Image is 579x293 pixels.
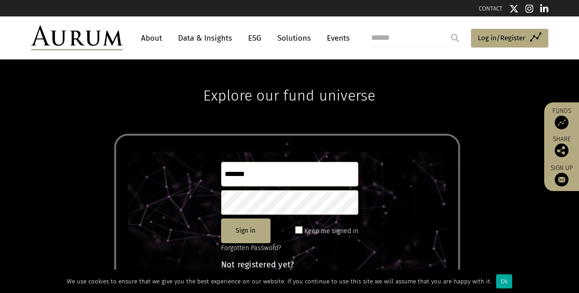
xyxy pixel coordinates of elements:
[525,4,534,13] img: Instagram icon
[31,26,123,50] img: Aurum
[221,244,281,252] a: Forgotten Password?
[478,32,525,43] span: Log in/Register
[203,59,375,104] h1: Explore our fund universe
[549,164,574,186] a: Sign up
[496,274,512,288] div: Ok
[549,136,574,157] div: Share
[221,218,271,243] button: Sign in
[322,30,350,47] a: Events
[273,30,315,47] a: Solutions
[304,226,358,237] label: Keep me signed in
[540,4,548,13] img: Linkedin icon
[173,30,237,47] a: Data & Insights
[555,144,568,157] img: Share this post
[555,116,568,129] img: Access Funds
[555,173,568,186] img: Sign up to our newsletter
[471,29,548,48] a: Log in/Register
[479,5,503,12] a: CONTACT
[509,4,519,13] img: Twitter icon
[244,30,266,47] a: ESG
[136,30,167,47] a: About
[221,261,358,269] h4: Not registered yet?
[549,107,574,129] a: Funds
[446,29,464,47] input: Submit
